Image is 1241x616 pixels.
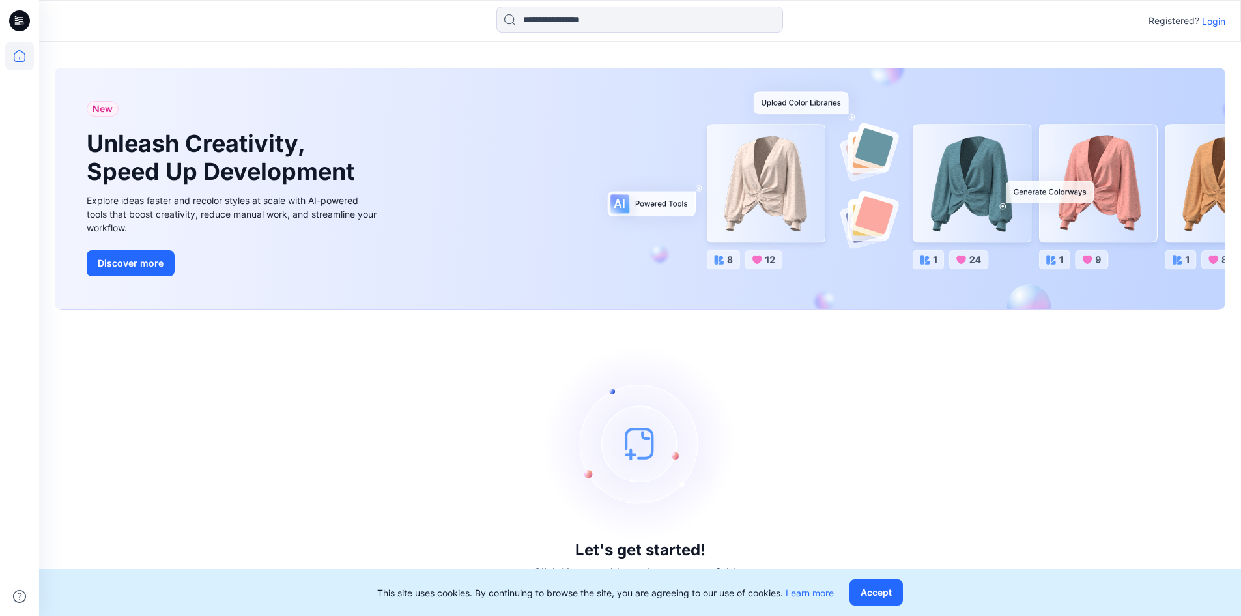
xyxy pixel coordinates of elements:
a: Discover more [87,250,380,276]
p: Login [1202,14,1225,28]
p: Registered? [1148,13,1199,29]
p: This site uses cookies. By continuing to browse the site, you are agreeing to our use of cookies. [377,586,834,600]
button: Accept [849,579,903,606]
h1: Unleash Creativity, Speed Up Development [87,130,360,186]
a: Learn more [786,587,834,598]
p: Click New to add a style or create a folder. [534,565,747,580]
img: empty-state-image.svg [543,345,738,541]
span: New [93,101,113,117]
h3: Let's get started! [575,541,706,559]
button: Discover more [87,250,175,276]
div: Explore ideas faster and recolor styles at scale with AI-powered tools that boost creativity, red... [87,194,380,235]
